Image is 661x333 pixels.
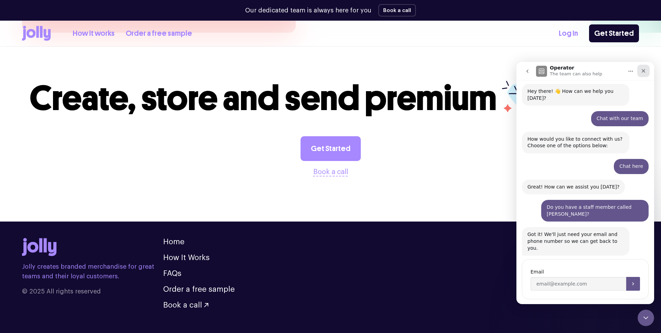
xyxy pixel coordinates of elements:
[30,77,497,119] span: Create, store and send premium
[163,238,185,246] a: Home
[163,254,210,261] a: How It Works
[6,194,132,250] div: Operator says…
[163,301,208,309] button: Book a call
[313,166,348,178] button: Book a call
[110,215,124,229] button: Submit
[559,28,578,39] a: Log In
[163,286,235,293] a: Order a free sample
[126,28,192,39] a: Order a free sample
[22,287,163,296] span: © 2025 All rights reserved
[14,215,110,229] input: Enter your email
[589,24,639,42] a: Get Started
[516,62,654,304] iframe: Intercom live chat
[14,206,124,213] div: Email
[163,301,202,309] span: Book a call
[378,4,416,17] button: Book a call
[163,270,181,277] a: FAQs
[638,310,654,326] iframe: Intercom live chat
[245,6,371,15] p: Our dedicated team is always here for you
[22,262,163,281] p: Jolly creates branded merchandise for great teams and their loyal customers.
[73,28,115,39] a: How it works
[301,136,361,161] a: Get Started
